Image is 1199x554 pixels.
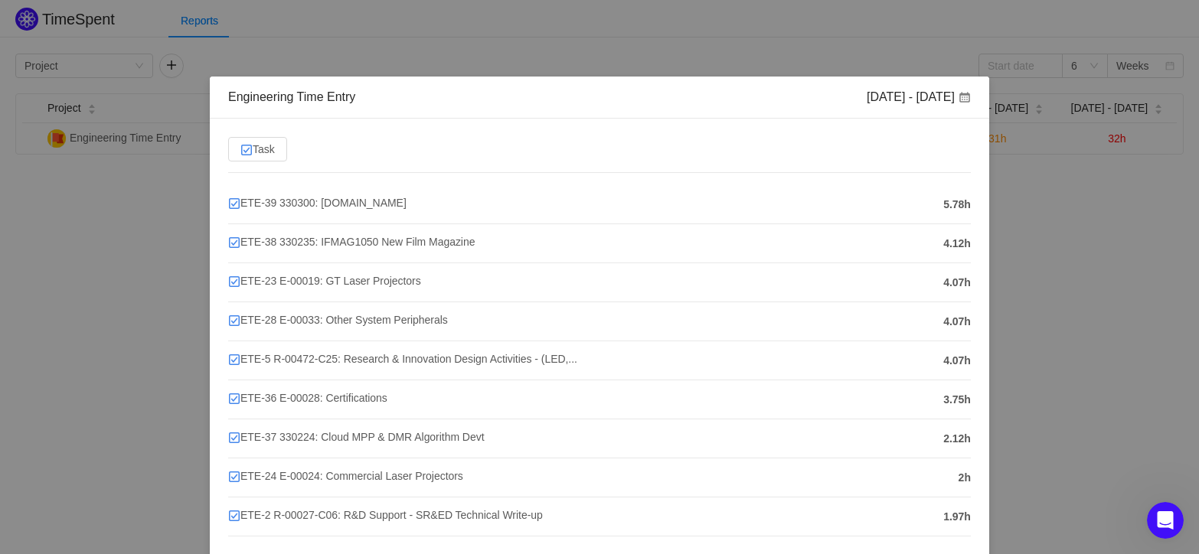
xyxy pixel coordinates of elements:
span: 4.12h [943,236,971,252]
span: 5.78h [943,197,971,213]
img: 10318 [228,197,240,210]
span: ETE-37 330224: Cloud MPP & DMR Algorithm Devt [228,431,484,443]
span: 4.07h [943,353,971,369]
span: ETE-28 E-00033: Other System Peripherals [228,314,448,326]
img: 10318 [228,510,240,522]
span: ETE-5 R-00472-C25: Research & Innovation Design Activities - (LED,... [228,353,577,365]
img: 10318 [228,354,240,366]
img: 10318 [228,393,240,405]
span: 3.75h [943,392,971,408]
img: 10318 [228,236,240,249]
span: Task [240,143,275,155]
img: 10318 [228,275,240,288]
span: 1.97h [943,509,971,525]
span: 2.12h [943,431,971,447]
img: 10318 [228,471,240,483]
div: Engineering Time Entry [228,89,355,106]
span: 2h [959,470,971,486]
img: 10318 [240,144,253,156]
img: 10318 [228,432,240,444]
span: ETE-39 330300: [DOMAIN_NAME] [228,197,407,209]
span: ETE-2 R-00027-C06: R&D Support - SR&ED Technical Write-up [228,509,543,521]
iframe: Intercom live chat [1147,502,1184,539]
span: ETE-24 E-00024: Commercial Laser Projectors [228,470,463,482]
span: ETE-38 330235: IFMAG1050 New Film Magazine [228,236,475,248]
span: ETE-23 E-00019: GT Laser Projectors [228,275,421,287]
img: 10318 [228,314,240,327]
span: 4.07h [943,314,971,330]
div: [DATE] - [DATE] [867,89,971,106]
span: ETE-36 E-00028: Certifications [228,392,387,404]
span: 4.07h [943,275,971,291]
